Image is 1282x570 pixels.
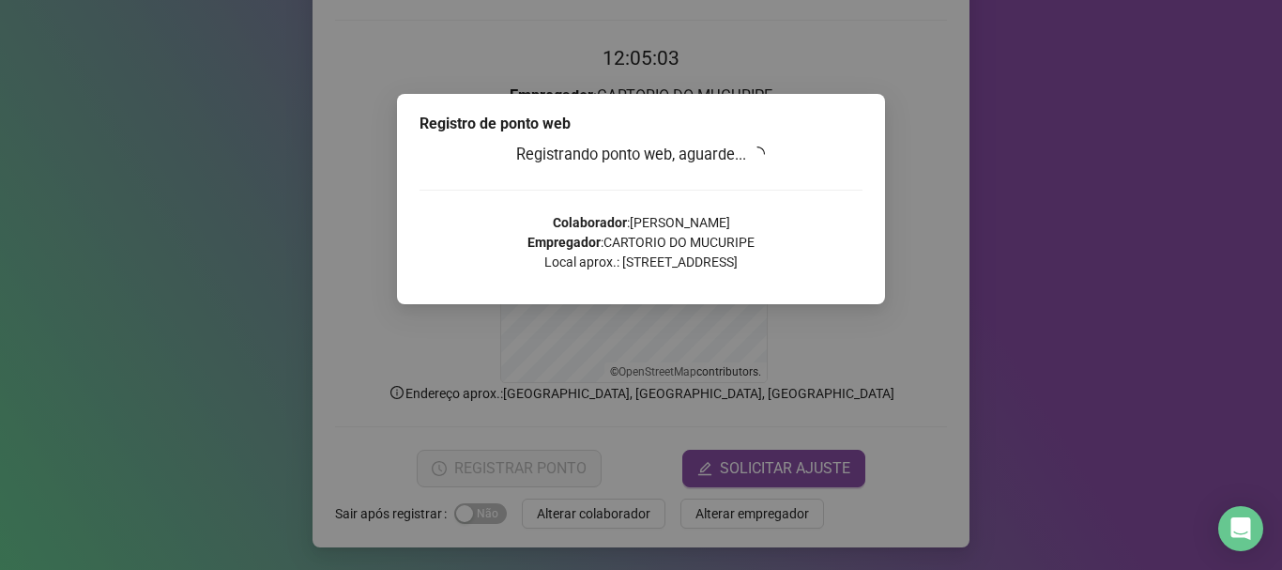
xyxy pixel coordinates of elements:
[750,146,765,162] span: loading
[527,235,601,250] strong: Empregador
[553,215,627,230] strong: Colaborador
[420,213,862,272] p: : [PERSON_NAME] : CARTORIO DO MUCURIPE Local aprox.: [STREET_ADDRESS]
[420,143,862,167] h3: Registrando ponto web, aguarde...
[1218,506,1263,551] div: Open Intercom Messenger
[420,113,862,135] div: Registro de ponto web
